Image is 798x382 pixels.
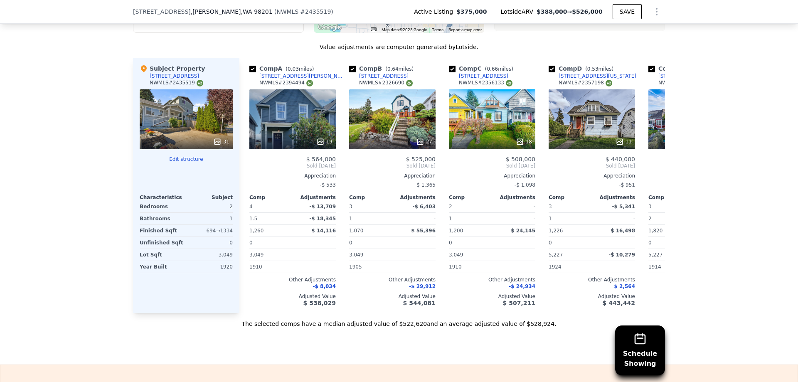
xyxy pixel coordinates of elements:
div: - [494,249,535,261]
a: [STREET_ADDRESS][US_STATE] [549,73,636,79]
span: -$ 10,279 [608,252,635,258]
div: Bathrooms [140,213,185,224]
span: $ 443,442 [603,300,635,306]
div: Appreciation [449,173,535,179]
div: Comp [549,194,592,201]
div: NWMLS # 2326690 [359,79,413,86]
div: Subject Property [140,64,205,73]
span: $ 538,029 [303,300,336,306]
span: 2 [449,204,452,209]
span: Map data ©2025 Google [382,27,427,32]
div: 0 [188,237,233,249]
a: [STREET_ADDRESS][PERSON_NAME] [249,73,346,79]
div: Other Adjustments [549,276,635,283]
span: -$ 29,912 [409,283,436,289]
div: - [294,237,336,249]
div: Subject [186,194,233,201]
span: 3,049 [349,252,363,258]
div: 1910 [249,261,291,273]
span: -$ 5,341 [612,204,635,209]
span: NWMLS [276,8,298,15]
div: Adjustments [392,194,436,201]
span: -$ 8,034 [313,283,336,289]
span: ( miles) [582,66,617,72]
span: , WA 98201 [241,8,273,15]
span: , [PERSON_NAME] [191,7,273,16]
div: NWMLS # 2289250 [658,79,712,86]
span: Sold [DATE] [449,163,535,169]
div: Comp [449,194,492,201]
div: 11 [616,138,632,146]
span: 0.53 [587,66,598,72]
div: Appreciation [549,173,635,179]
a: [STREET_ADDRESS] [648,73,708,79]
div: Finished Sqft [140,225,185,237]
div: 1 [549,213,590,224]
div: 1.5 [249,213,291,224]
a: [STREET_ADDRESS] [449,73,508,79]
span: 3,049 [449,252,463,258]
span: -$ 533 [320,182,336,188]
img: Google [316,22,343,33]
span: $ 564,000 [306,156,336,163]
span: 0.64 [387,66,399,72]
div: Adjusted Value [549,293,635,300]
div: [STREET_ADDRESS] [150,73,199,79]
span: -$ 18,345 [309,216,336,222]
span: -$ 951 [619,182,635,188]
div: Bedrooms [140,201,185,212]
span: 3 [349,204,352,209]
span: 0 [249,240,253,246]
a: Open this area in Google Maps (opens a new window) [316,22,343,33]
div: - [394,261,436,273]
div: 31 [213,138,229,146]
span: ( miles) [382,66,417,72]
span: 1,070 [349,228,363,234]
img: NWMLS Logo [197,80,203,86]
div: 1920 [188,261,233,273]
div: - [494,237,535,249]
div: [STREET_ADDRESS][US_STATE] [559,73,636,79]
div: 18 [516,138,532,146]
span: 0.66 [487,66,498,72]
span: 0 [648,240,652,246]
div: - [394,213,436,224]
span: $ 508,000 [506,156,535,163]
span: 3,049 [249,252,264,258]
span: 1,226 [549,228,563,234]
span: ( miles) [282,66,317,72]
div: [STREET_ADDRESS] [658,73,708,79]
div: 1 [449,213,490,224]
span: $ 24,145 [511,228,535,234]
div: 1 [188,213,233,224]
div: [STREET_ADDRESS] [359,73,409,79]
div: Adjusted Value [349,293,436,300]
span: # 2435519 [300,8,331,15]
span: ( miles) [482,66,517,72]
span: $ 55,396 [411,228,436,234]
div: [STREET_ADDRESS] [459,73,508,79]
span: -$ 13,709 [309,204,336,209]
div: 2 [188,201,233,212]
a: [STREET_ADDRESS] [349,73,409,79]
button: Keyboard shortcuts [371,27,377,31]
div: 3,049 [188,249,233,261]
div: 1910 [449,261,490,273]
span: -$ 24,934 [509,283,535,289]
div: Adjustments [492,194,535,201]
img: NWMLS Logo [606,80,612,86]
div: Characteristics [140,194,186,201]
div: Lot Sqft [140,249,185,261]
div: NWMLS # 2394494 [259,79,313,86]
div: NWMLS # 2356133 [459,79,512,86]
button: Edit structure [140,156,233,163]
span: 3 [549,204,552,209]
div: - [494,201,535,212]
div: 694 → 1334 [188,225,233,237]
span: 5,227 [648,252,663,258]
div: Value adjustments are computer generated by Lotside . [133,43,665,51]
div: [STREET_ADDRESS][PERSON_NAME] [259,73,346,79]
span: 0 [449,240,452,246]
div: Comp A [249,64,317,73]
span: $ 544,081 [403,300,436,306]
